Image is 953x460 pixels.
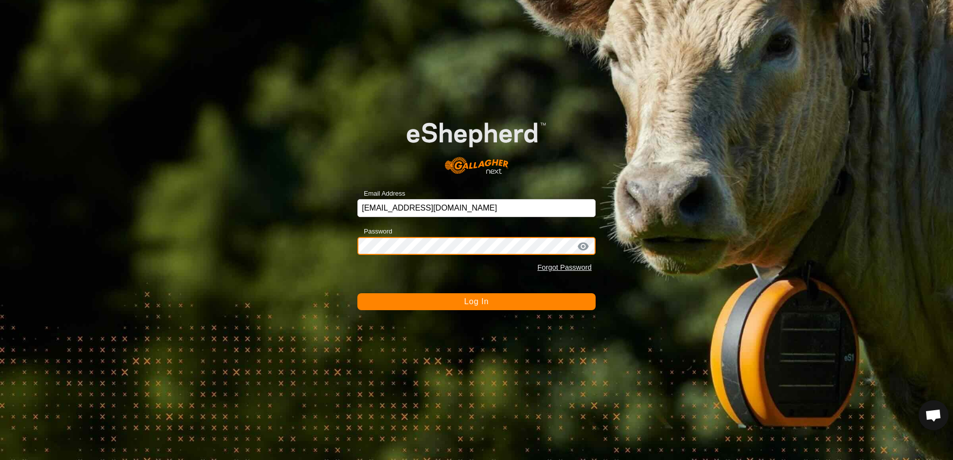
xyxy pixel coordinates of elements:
[357,227,392,236] label: Password
[357,189,405,199] label: Email Address
[537,263,592,271] a: Forgot Password
[357,199,596,217] input: Email Address
[381,103,572,184] img: E-shepherd Logo
[919,400,949,430] div: Open chat
[357,293,596,310] button: Log In
[464,297,488,306] span: Log In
